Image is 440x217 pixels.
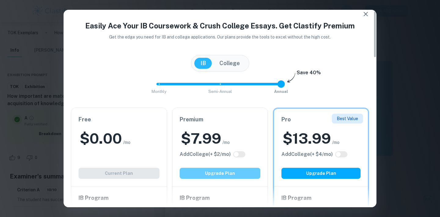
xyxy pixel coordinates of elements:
[194,58,212,69] button: IB
[297,69,321,79] h6: Save 40%
[180,168,261,179] button: Upgrade Plan
[283,129,331,148] h2: $ 13.99
[281,151,333,158] h6: Click to see all the additional College features.
[180,115,261,124] h6: Premium
[274,89,288,94] span: Annual
[123,139,130,146] span: /mo
[281,168,361,179] button: Upgrade Plan
[281,115,361,124] h6: Pro
[80,129,122,148] h2: $ 0.00
[287,73,295,83] img: subscription-arrow.svg
[79,115,159,124] h6: Free
[213,58,246,69] button: College
[180,151,231,158] h6: Click to see all the additional College features.
[208,89,232,94] span: Semi-Annual
[71,20,369,31] h4: Easily Ace Your IB Coursework & Crush College Essays. Get Clastify Premium
[181,129,221,148] h2: $ 7.99
[152,89,167,94] span: Monthly
[222,139,230,146] span: /mo
[101,34,339,40] p: Get the edge you need for IB and college applications. Our plans provide the tools to excel witho...
[332,139,339,146] span: /mo
[337,115,358,122] p: Best Value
